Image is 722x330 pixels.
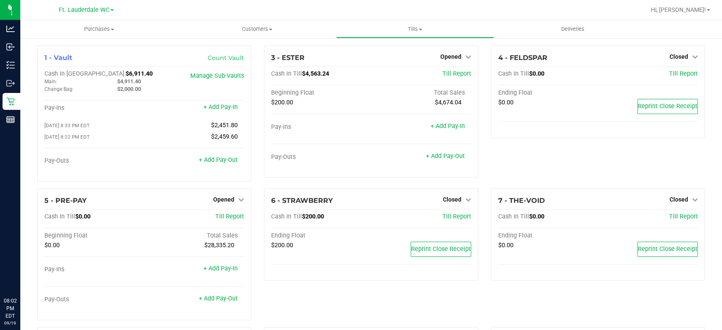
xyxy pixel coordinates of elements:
span: Change Bag: [44,86,74,92]
span: $2,459.60 [211,133,238,140]
span: Deliveries [550,25,596,33]
inline-svg: Outbound [6,79,15,87]
span: $2,000.00 [117,86,141,92]
div: Ending Float [498,89,598,97]
inline-svg: Inbound [6,43,15,51]
span: $200.00 [271,242,293,249]
span: Customers [178,25,335,33]
div: Pay-Ins [44,104,144,112]
span: $28,335.20 [204,242,234,249]
span: [DATE] 8:22 PM EDT [44,134,90,140]
a: + Add Pay-In [203,104,238,111]
span: Cash In Till [271,213,302,220]
a: Till Report [442,70,471,77]
span: Reprint Close Receipt [411,245,471,253]
span: Reprint Close Receipt [638,245,697,253]
iframe: Resource center [8,262,34,288]
span: Cash In Till [271,70,302,77]
span: Tills [337,25,494,33]
span: 4 - FELDSPAR [498,54,547,62]
span: $0.00 [498,242,513,249]
span: $4,563.24 [302,70,329,77]
a: Till Report [669,70,698,77]
a: Till Report [215,213,244,220]
div: Pay-Ins [44,266,144,273]
span: Opened [440,53,461,60]
inline-svg: Reports [6,115,15,124]
a: Till Report [442,213,471,220]
a: Customers [178,20,336,38]
div: Pay-Outs [44,157,144,165]
span: $0.00 [529,70,544,77]
span: $2,451.80 [211,122,238,129]
span: Closed [670,53,688,60]
span: Cash In Till [498,213,529,220]
span: Cash In Till [498,70,529,77]
div: Beginning Float [271,89,371,97]
div: Pay-Ins [271,123,371,131]
a: Tills [336,20,494,38]
span: 3 - ESTER [271,54,305,62]
a: + Add Pay-Out [426,153,465,160]
span: Main: [44,79,57,85]
div: Ending Float [271,232,371,240]
span: Closed [443,196,461,203]
a: Till Report [669,213,698,220]
inline-svg: Inventory [6,61,15,69]
div: Pay-Outs [44,296,144,303]
span: 6 - STRAWBERRY [271,196,333,205]
span: Ft. Lauderdale WC [59,6,110,14]
span: Reprint Close Receipt [638,103,697,110]
span: Opened [213,196,234,203]
a: Count Vault [208,54,244,62]
a: + Add Pay-Out [199,156,238,164]
span: $6,911.40 [126,70,153,77]
span: $0.00 [529,213,544,220]
span: $4,674.04 [435,99,461,106]
span: 1 - Vault [44,54,72,62]
span: 7 - THE-VOID [498,196,545,205]
div: Total Sales [144,232,244,240]
inline-svg: Retail [6,97,15,106]
a: + Add Pay-In [431,123,465,130]
span: Purchases [20,25,178,33]
a: Deliveries [494,20,652,38]
span: Cash In [GEOGRAPHIC_DATA]: [44,70,126,77]
span: $200.00 [271,99,293,106]
span: $0.00 [44,242,60,249]
a: Purchases [20,20,178,38]
span: $4,911.40 [117,78,141,85]
a: + Add Pay-In [203,265,238,272]
inline-svg: Analytics [6,25,15,33]
span: 5 - PRE-PAY [44,196,87,205]
span: Hi, [PERSON_NAME]! [651,6,706,13]
div: Ending Float [498,232,598,240]
a: Manage Sub-Vaults [190,72,244,79]
span: $0.00 [498,99,513,106]
span: $0.00 [75,213,91,220]
button: Reprint Close Receipt [637,99,698,114]
a: + Add Pay-Out [199,295,238,302]
span: Cash In Till [44,213,75,220]
button: Reprint Close Receipt [411,242,471,257]
p: 08:02 PM EDT [4,297,16,320]
div: Beginning Float [44,232,144,240]
div: Total Sales [371,89,471,97]
span: Closed [670,196,688,203]
span: [DATE] 8:33 PM EDT [44,123,90,128]
p: 09/19 [4,320,16,326]
span: $200.00 [302,213,324,220]
div: Pay-Outs [271,153,371,161]
button: Reprint Close Receipt [637,242,698,257]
